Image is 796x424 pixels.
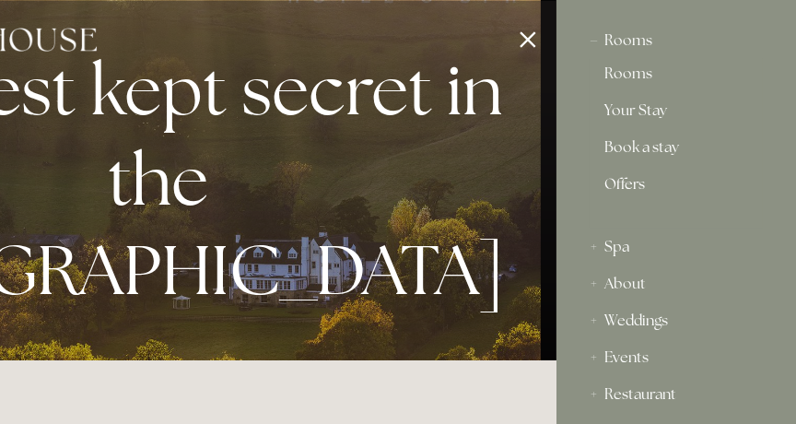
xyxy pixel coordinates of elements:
[590,229,763,265] div: Spa
[604,140,748,162] a: Book a stay
[604,103,748,125] a: Your Stay
[590,376,763,413] div: Restaurant
[590,302,763,339] div: Weddings
[590,22,763,59] div: Rooms
[604,66,748,88] a: Rooms
[604,177,748,206] a: Offers
[590,265,763,302] div: About
[590,339,763,376] div: Events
